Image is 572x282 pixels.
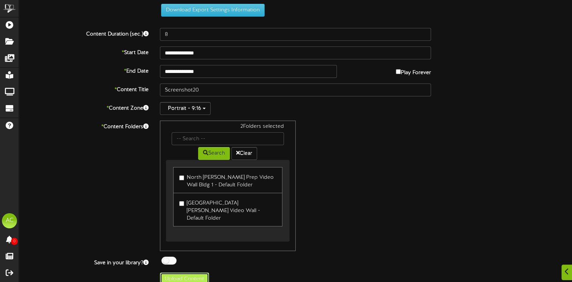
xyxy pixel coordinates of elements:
label: Content Duration (sec.) [13,28,154,38]
input: North [PERSON_NAME] Prep Video Wall Bldg 1 - Default Folder [179,175,184,180]
label: Save in your library? [13,257,154,267]
label: [GEOGRAPHIC_DATA][PERSON_NAME] Video Wall - Default Folder [179,197,276,222]
label: Content Folders [13,121,154,131]
a: Download Export Settings Information [157,8,265,13]
button: Search [198,147,230,160]
label: Play Forever [396,65,431,77]
label: Content Zone [13,102,154,112]
input: Title of this Content [160,84,431,96]
button: Portrait - 9:16 [160,102,211,115]
input: [GEOGRAPHIC_DATA][PERSON_NAME] Video Wall - Default Folder [179,201,184,206]
span: 0 [11,238,18,245]
div: 2 Folders selected [166,123,289,132]
label: Content Title [13,84,154,94]
div: AC [2,213,17,228]
button: Clear [231,147,257,160]
label: Start Date [13,46,154,57]
label: North [PERSON_NAME] Prep Video Wall Bldg 1 - Default Folder [179,171,276,189]
input: -- Search -- [172,132,284,145]
button: Download Export Settings Information [161,4,265,17]
input: Play Forever [396,69,401,74]
label: End Date [13,65,154,75]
